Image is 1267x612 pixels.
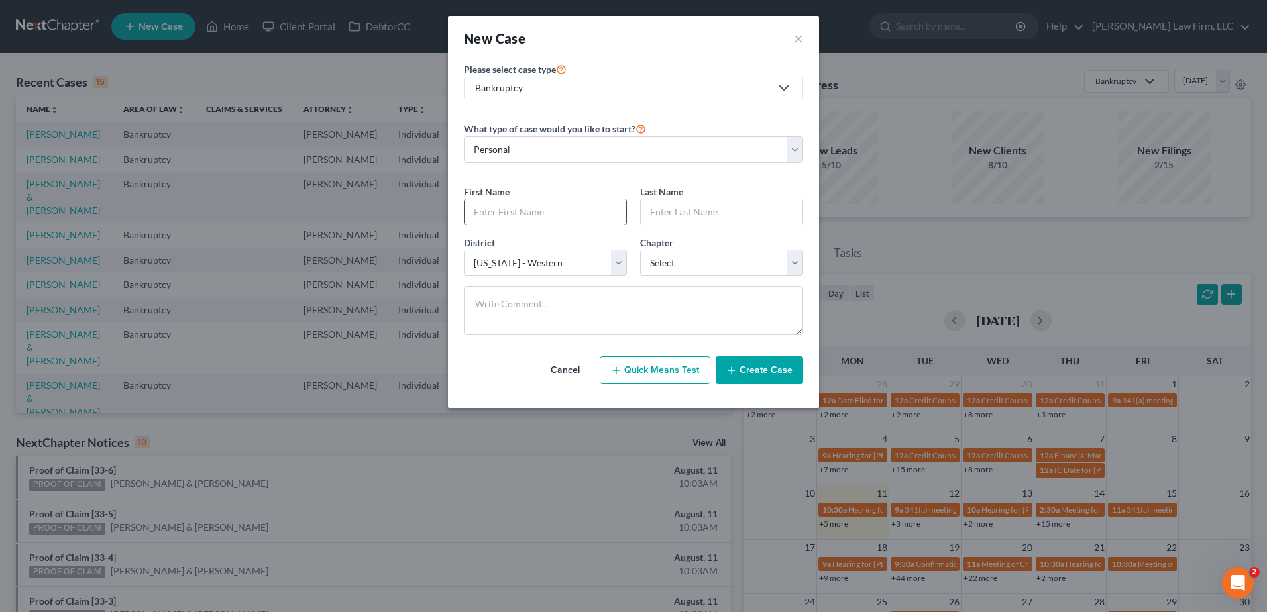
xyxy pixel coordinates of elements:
input: Enter First Name [465,199,626,225]
button: Cancel [536,357,594,383]
span: District [464,237,495,248]
span: Last Name [640,186,683,197]
span: 2 [1249,567,1260,578]
iframe: Intercom live chat [1222,567,1254,599]
label: What type of case would you like to start? [464,121,646,136]
span: Chapter [640,237,673,248]
button: Create Case [716,356,803,384]
strong: New Case [464,30,525,46]
span: Please select case type [464,64,556,75]
button: × [794,29,803,48]
input: Enter Last Name [641,199,802,225]
button: Quick Means Test [600,356,710,384]
span: First Name [464,186,510,197]
div: Bankruptcy [475,81,771,95]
